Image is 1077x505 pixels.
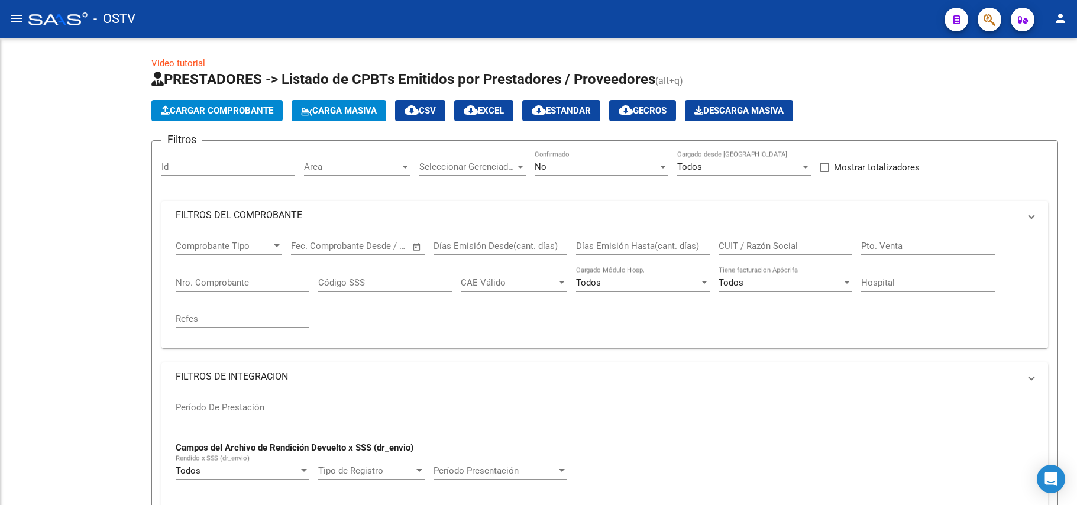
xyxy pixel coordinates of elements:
[151,100,283,121] button: Cargar Comprobante
[291,241,339,251] input: Fecha inicio
[1037,465,1065,493] div: Open Intercom Messenger
[161,131,202,148] h3: Filtros
[176,241,271,251] span: Comprobante Tipo
[405,103,419,117] mat-icon: cloud_download
[93,6,135,32] span: - OSTV
[395,100,445,121] button: CSV
[464,103,478,117] mat-icon: cloud_download
[655,75,683,86] span: (alt+q)
[619,105,667,116] span: Gecros
[1053,11,1068,25] mat-icon: person
[292,100,386,121] button: Carga Masiva
[619,103,633,117] mat-icon: cloud_download
[161,105,273,116] span: Cargar Comprobante
[304,161,400,172] span: Area
[685,100,793,121] button: Descarga Masiva
[522,100,600,121] button: Estandar
[151,71,655,88] span: PRESTADORES -> Listado de CPBTs Emitidos por Prestadores / Proveedores
[685,100,793,121] app-download-masive: Descarga masiva de comprobantes (adjuntos)
[461,277,557,288] span: CAE Válido
[151,58,205,69] a: Video tutorial
[609,100,676,121] button: Gecros
[350,241,407,251] input: Fecha fin
[532,103,546,117] mat-icon: cloud_download
[301,105,377,116] span: Carga Masiva
[161,229,1048,348] div: FILTROS DEL COMPROBANTE
[532,105,591,116] span: Estandar
[176,209,1020,222] mat-panel-title: FILTROS DEL COMPROBANTE
[677,161,702,172] span: Todos
[161,201,1048,229] mat-expansion-panel-header: FILTROS DEL COMPROBANTE
[419,161,515,172] span: Seleccionar Gerenciador
[176,442,413,453] strong: Campos del Archivo de Rendición Devuelto x SSS (dr_envio)
[834,160,920,174] span: Mostrar totalizadores
[176,370,1020,383] mat-panel-title: FILTROS DE INTEGRACION
[9,11,24,25] mat-icon: menu
[410,240,424,254] button: Open calendar
[719,277,743,288] span: Todos
[694,105,784,116] span: Descarga Masiva
[535,161,546,172] span: No
[405,105,436,116] span: CSV
[176,465,200,476] span: Todos
[454,100,513,121] button: EXCEL
[434,465,557,476] span: Período Presentación
[576,277,601,288] span: Todos
[161,362,1048,391] mat-expansion-panel-header: FILTROS DE INTEGRACION
[318,465,414,476] span: Tipo de Registro
[464,105,504,116] span: EXCEL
